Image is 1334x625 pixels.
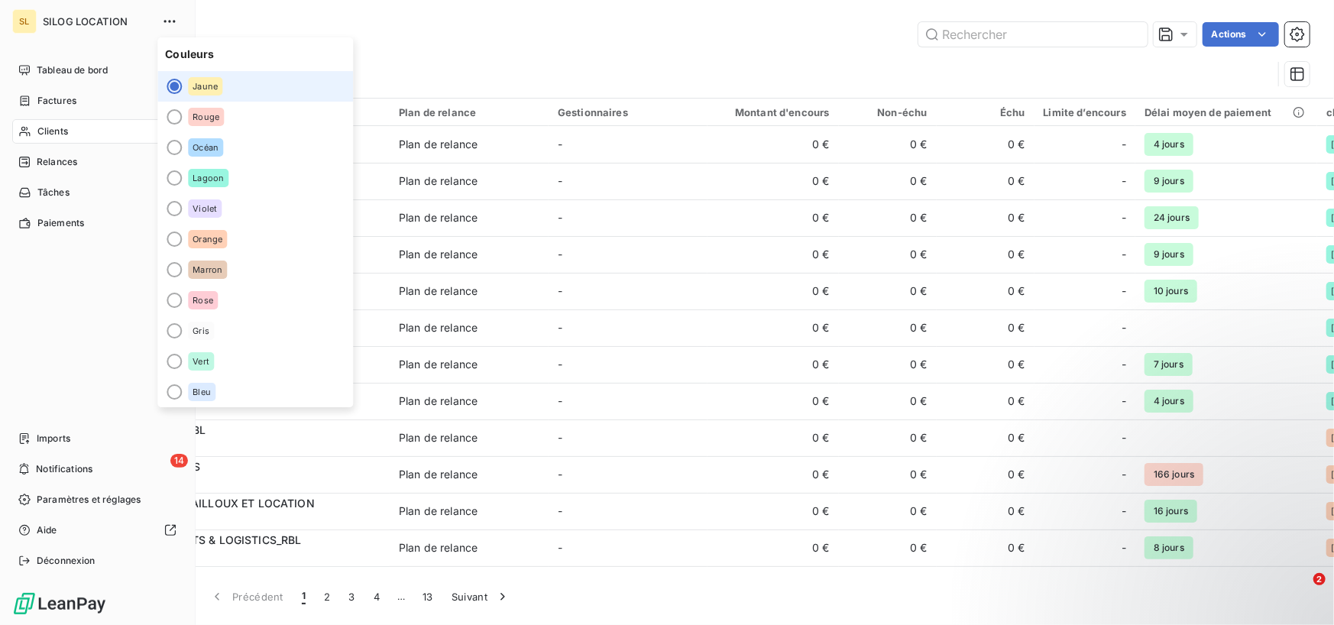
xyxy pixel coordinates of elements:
td: 0 € [937,383,1034,419]
span: - [1122,357,1126,372]
td: 0 € [937,493,1034,529]
a: Aide [12,518,183,542]
td: 0 € [839,309,937,346]
button: 2 [315,581,339,613]
button: Suivant [442,581,520,613]
span: 24 jours [1145,206,1199,229]
span: - [558,284,562,297]
td: 0 € [707,566,839,603]
div: Non-échu [848,106,928,118]
span: Déconnexion [37,554,96,568]
td: 0 € [937,566,1034,603]
span: Orange [193,235,222,244]
div: Plan de relance [399,210,478,225]
span: 9 jours [1145,170,1193,193]
td: 0 € [937,529,1034,566]
span: C1AAATR00 [105,548,380,563]
td: 0 € [839,163,937,199]
span: 1 [302,589,306,604]
span: - [558,248,562,261]
span: Paiements [37,216,84,230]
span: Clients [37,125,68,138]
span: - [558,138,562,151]
div: Plan de relance [399,467,478,482]
span: 4 jours [1145,390,1193,413]
div: Plan de relance [399,173,478,189]
div: Délai moyen de paiement [1145,106,1308,118]
span: - [558,394,562,407]
button: Précédent [200,581,293,613]
td: 0 € [937,419,1034,456]
span: Bleu [193,387,211,397]
span: Violet [193,204,217,213]
div: Limite d’encours [1044,106,1126,118]
span: 4 jours [1145,133,1193,156]
td: 0 € [707,383,839,419]
span: Jaune [193,82,218,91]
span: - [558,468,562,481]
span: - [1122,430,1126,445]
span: - [558,321,562,334]
input: Rechercher [918,22,1148,47]
td: 0 € [937,456,1034,493]
span: - [558,431,562,444]
span: C1A2GLO00 [105,438,380,453]
div: Plan de relance [399,137,478,152]
td: 0 € [707,273,839,309]
span: Couleurs [157,37,353,71]
td: 0 € [937,163,1034,199]
td: 0 € [937,126,1034,163]
span: C1A2SOL00 [105,511,380,526]
td: 0 € [707,419,839,456]
div: Plan de relance [399,540,478,555]
img: Logo LeanPay [12,591,107,616]
td: 0 € [839,419,937,456]
span: - [1122,393,1126,409]
td: 0 € [839,346,937,383]
span: - [1122,210,1126,225]
div: Montant d'encours [717,106,830,118]
td: 0 € [937,273,1034,309]
td: 0 € [707,309,839,346]
button: 1 [293,581,315,613]
span: … [389,585,413,609]
td: 0 € [707,126,839,163]
span: Océan [193,143,219,152]
div: Plan de relance [399,106,539,118]
span: Aide [37,523,57,537]
td: 0 € [937,236,1034,273]
span: Notifications [36,462,92,476]
span: - [558,211,562,224]
td: 0 € [707,236,839,273]
span: Relances [37,155,77,169]
iframe: Intercom live chat [1282,573,1319,610]
button: 13 [413,581,442,613]
span: - [1122,137,1126,152]
td: 0 € [839,383,937,419]
td: 0 € [707,493,839,529]
span: Paramètres et réglages [37,493,141,507]
span: Marron [193,265,222,274]
span: 166 jours [1145,463,1203,486]
div: Plan de relance [399,357,478,372]
span: A2 SOLUTION CAILLOUX ET LOCATION [105,497,315,510]
td: 0 € [937,199,1034,236]
span: 14 [170,454,188,468]
td: 0 € [839,566,937,603]
span: 9 jours [1145,243,1193,266]
span: 10 jours [1145,280,1197,303]
td: 0 € [839,529,937,566]
div: SL [12,9,37,34]
div: Gestionnaires [558,106,698,118]
span: C1A2MEU00 [105,474,380,490]
span: - [558,358,562,371]
span: - [558,174,562,187]
span: - [1122,283,1126,299]
td: 0 € [707,456,839,493]
button: Actions [1203,22,1279,47]
span: Vert [193,357,209,366]
div: Plan de relance [399,430,478,445]
span: Factures [37,94,76,108]
td: 0 € [839,236,937,273]
span: AAA TRANSPORTS & LOGISTICS_RBL [105,533,302,546]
